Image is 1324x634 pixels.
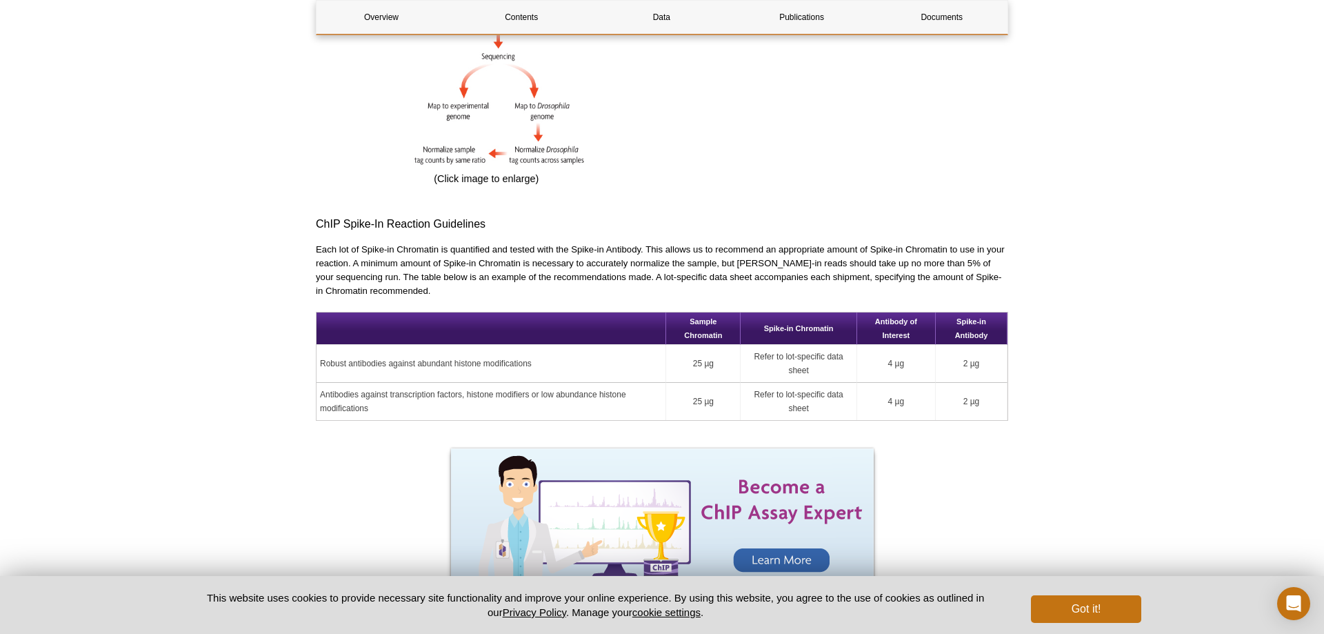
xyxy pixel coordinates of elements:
td: Refer to lot-specific data sheet [741,383,856,420]
td: 4 µg [857,345,936,383]
p: This website uses cookies to provide necessary site functionality and improve your online experie... [183,591,1008,620]
td: Robust antibodies against abundant histone modifications [317,345,666,383]
td: 25 µg [666,383,741,420]
a: Data [596,1,726,34]
a: Contents [457,1,586,34]
a: Privacy Policy [503,606,566,618]
div: Open Intercom Messenger [1277,587,1310,620]
a: Publications [737,1,867,34]
h3: ChIP Spike-In Reaction Guidelines [316,216,1008,232]
h4: (Click image to enlarge) [316,172,657,185]
a: Documents [877,1,1007,34]
th: Spike-in Antibody [936,313,1007,345]
th: Spike-in Chromatin [741,313,856,345]
td: Antibodies against transcription factors, histone modifiers or low abundance histone modifications [317,383,666,420]
td: 25 µg [666,345,741,383]
button: cookie settings [632,606,701,618]
th: Antibody of Interest [857,313,936,345]
td: 2 µg [936,383,1007,420]
a: Overview [317,1,446,34]
td: 4 µg [857,383,936,420]
p: Each lot of Spike-in Chromatin is quantified and tested with the Spike-in Antibody. This allows u... [316,243,1008,298]
button: Got it! [1031,595,1141,623]
td: Refer to lot-specific data sheet [741,345,856,383]
img: Become a ChIP Assay Expert [451,448,874,611]
th: Sample Chromatin [666,313,741,345]
td: 2 µg [936,345,1007,383]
